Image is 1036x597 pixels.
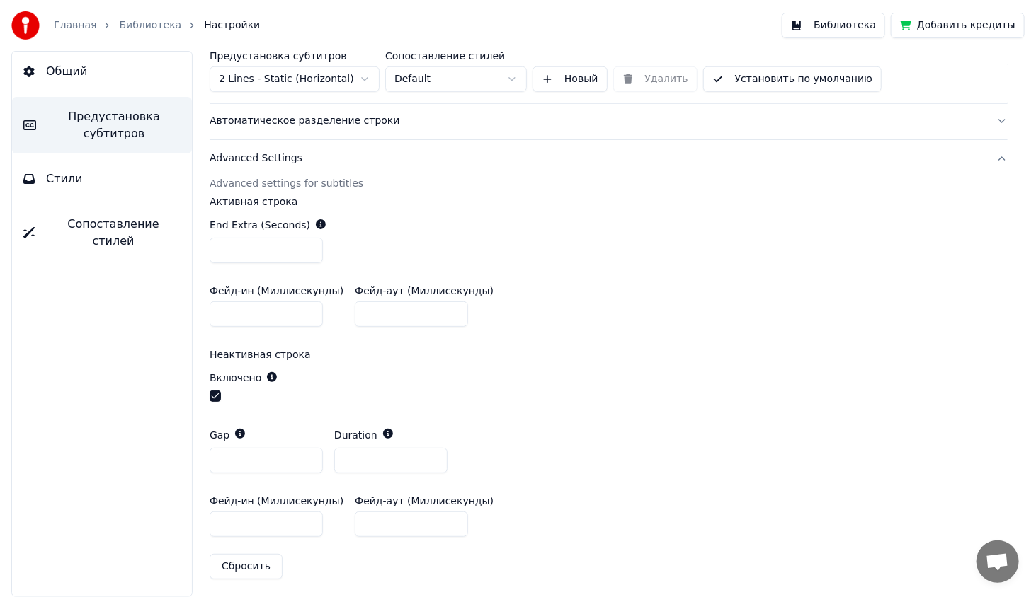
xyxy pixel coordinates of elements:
button: Advanced Settings [210,140,1008,177]
span: Настройки [204,18,260,33]
button: Сопоставление стилей [12,204,192,261]
button: Сбросить [210,554,283,579]
div: Advanced Settings [210,177,1008,591]
nav: breadcrumb [54,18,260,33]
label: Фейд-ин (Миллисекунды) [210,496,343,506]
div: Открытый чат [977,540,1019,583]
button: Стили [12,159,192,199]
div: Автоматическое разделение строки [210,114,985,128]
button: Общий [12,52,192,91]
label: Предустановка субтитров [210,51,380,61]
a: Библиотека [119,18,181,33]
div: Advanced Settings [210,151,985,166]
label: Фейд-аут (Миллисекунды) [355,496,494,506]
label: Активная строка [210,197,1008,207]
button: Предустановка субтитров [12,97,192,153]
label: Сопоставление стилей [385,51,527,61]
span: Предустановка субтитров [47,108,181,142]
button: Автоматическое разделение строки [210,103,1008,139]
button: Добавить кредиты [891,13,1025,38]
button: Новый [533,66,608,92]
label: Включено [210,373,261,383]
button: Библиотека [782,13,885,38]
a: Главная [54,18,96,33]
label: Фейд-ин (Миллисекунды) [210,286,343,296]
label: Duration [334,430,377,440]
div: Advanced settings for subtitles [210,177,1008,191]
span: Общий [46,63,87,80]
span: Стили [46,170,83,187]
span: Сопоставление стилей [46,216,181,250]
label: End Extra (Seconds) [210,220,310,230]
label: Gap [210,430,229,440]
label: Фейд-аут (Миллисекунды) [355,286,494,296]
label: Неактивная строка [210,349,1008,359]
img: youka [11,11,40,40]
button: Установить по умолчанию [703,66,882,92]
